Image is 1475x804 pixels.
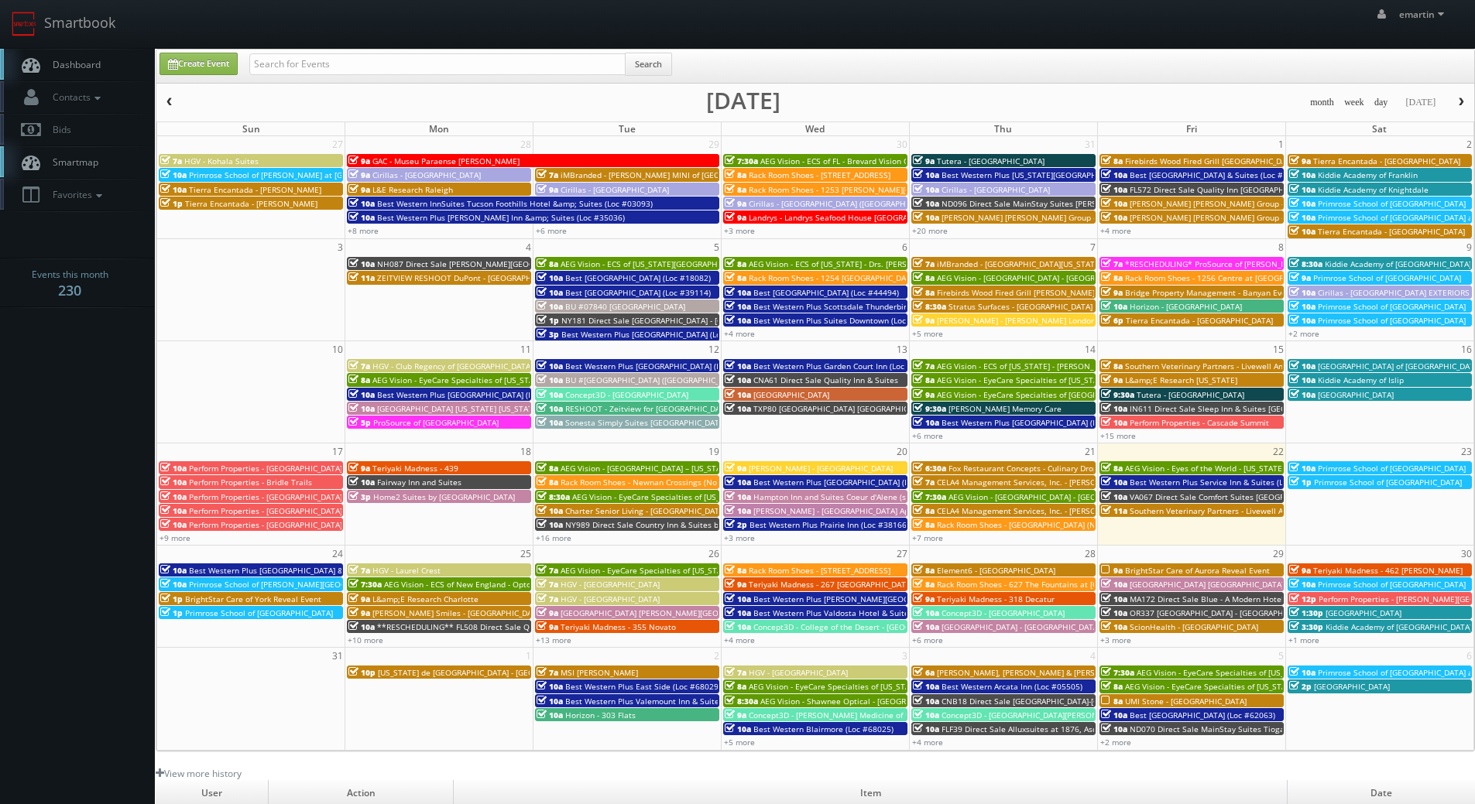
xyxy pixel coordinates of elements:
[160,184,187,195] span: 10a
[561,477,739,488] span: Rack Room Shoes - Newnan Crossings (No Rush)
[942,198,1137,209] span: ND096 Direct Sale MainStay Suites [PERSON_NAME]
[913,389,935,400] span: 9a
[45,91,105,104] span: Contacts
[1101,565,1123,576] span: 9a
[377,389,574,400] span: Best Western Plus [GEOGRAPHIC_DATA] (Loc #48184)
[377,212,625,223] span: Best Western Plus [PERSON_NAME] Inn &amp; Suites (Loc #35036)
[1318,198,1466,209] span: Primrose School of [GEOGRAPHIC_DATA]
[537,579,558,590] span: 7a
[160,198,183,209] span: 1p
[561,594,660,604] span: HGV - [GEOGRAPHIC_DATA]
[348,258,375,269] span: 10a
[913,212,939,223] span: 10a
[565,301,685,312] span: BU #07840 [GEOGRAPHIC_DATA]
[725,565,746,576] span: 8a
[537,315,559,326] span: 1p
[749,169,890,180] span: Rack Room Shoes - [STREET_ADDRESS]
[1289,226,1315,237] span: 10a
[912,532,943,543] a: +7 more
[725,272,746,283] span: 8a
[1318,375,1404,385] span: Kiddie Academy of Islip
[377,258,680,269] span: NH087 Direct Sale [PERSON_NAME][GEOGRAPHIC_DATA], Ascend Hotel Collection
[913,258,935,269] span: 7a
[189,463,342,474] span: Perform Properties - [GEOGRAPHIC_DATA]
[1305,93,1340,112] button: month
[913,361,935,371] span: 7a
[942,212,1330,223] span: [PERSON_NAME] [PERSON_NAME] Group - [PERSON_NAME] - 712 [PERSON_NAME] Trove [PERSON_NAME]
[537,389,563,400] span: 10a
[1125,258,1305,269] span: *RESCHEDULING* ProSource of [PERSON_NAME]
[565,272,711,283] span: Best [GEOGRAPHIC_DATA] (Loc #18082)
[1130,403,1344,414] span: IN611 Direct Sale Sleep Inn & Suites [GEOGRAPHIC_DATA]
[1125,375,1237,385] span: L&amp;E Research [US_STATE]
[565,519,881,530] span: NY989 Direct Sale Country Inn & Suites by [GEOGRAPHIC_DATA], [GEOGRAPHIC_DATA]
[725,198,746,209] span: 9a
[537,184,558,195] span: 9a
[373,491,515,502] span: Home2 Suites by [GEOGRAPHIC_DATA]
[1130,198,1439,209] span: [PERSON_NAME] [PERSON_NAME] Group - [GEOGRAPHIC_DATA] - [STREET_ADDRESS]
[1101,361,1123,371] span: 8a
[913,417,939,428] span: 10a
[1289,594,1316,604] span: 12p
[537,417,563,428] span: 10a
[937,156,1045,166] span: Tutera - [GEOGRAPHIC_DATA]
[160,169,187,180] span: 10a
[937,361,1316,371] span: AEG Vision - ECS of [US_STATE] - [PERSON_NAME] EyeCare - [GEOGRAPHIC_DATA] ([GEOGRAPHIC_DATA])
[1318,463,1466,474] span: Primrose School of [GEOGRAPHIC_DATA]
[565,389,688,400] span: Concept3D - [GEOGRAPHIC_DATA]
[1369,93,1394,112] button: day
[160,579,187,590] span: 10a
[348,389,375,400] span: 10a
[1313,156,1460,166] span: Tierra Encantada - [GEOGRAPHIC_DATA]
[348,198,375,209] span: 10a
[725,519,747,530] span: 2p
[45,156,98,169] span: Smartmap
[537,375,563,385] span: 10a
[1101,156,1123,166] span: 8a
[561,169,777,180] span: iMBranded - [PERSON_NAME] MINI of [GEOGRAPHIC_DATA]
[189,519,342,530] span: Perform Properties - [GEOGRAPHIC_DATA]
[913,463,946,474] span: 6:30a
[189,505,342,516] span: Perform Properties - [GEOGRAPHIC_DATA]
[1289,375,1315,385] span: 10a
[189,184,321,195] span: Tierra Encantada - [PERSON_NAME]
[1289,361,1315,371] span: 10a
[753,477,950,488] span: Best Western Plus [GEOGRAPHIC_DATA] (Loc #11187)
[753,287,899,298] span: Best [GEOGRAPHIC_DATA] (Loc #44494)
[1100,225,1131,236] a: +4 more
[249,53,626,75] input: Search for Events
[536,225,567,236] a: +6 more
[937,579,1204,590] span: Rack Room Shoes - 627 The Fountains at [GEOGRAPHIC_DATA] (No Rush)
[1289,272,1311,283] span: 9a
[537,258,558,269] span: 8a
[1101,315,1123,326] span: 6p
[1130,169,1309,180] span: Best [GEOGRAPHIC_DATA] & Suites (Loc #37117)
[1130,212,1439,223] span: [PERSON_NAME] [PERSON_NAME] Group - [GEOGRAPHIC_DATA] - [STREET_ADDRESS]
[913,565,935,576] span: 8a
[348,417,371,428] span: 5p
[1101,505,1127,516] span: 11a
[537,491,570,502] span: 8:30a
[348,403,375,414] span: 10a
[537,565,558,576] span: 7a
[753,491,954,502] span: Hampton Inn and Suites Coeur d'Alene (second shoot)
[749,272,918,283] span: Rack Room Shoes - 1254 [GEOGRAPHIC_DATA]
[725,315,751,326] span: 10a
[45,123,71,136] span: Bids
[372,463,458,474] span: Teriyaki Madness - 439
[537,463,558,474] span: 8a
[1318,301,1466,312] span: Primrose School of [GEOGRAPHIC_DATA]
[561,579,660,590] span: HGV - [GEOGRAPHIC_DATA]
[348,463,370,474] span: 9a
[725,361,751,371] span: 10a
[1130,417,1269,428] span: Perform Properties - Cascade Summit
[948,463,1110,474] span: Fox Restaurant Concepts - Culinary Dropout
[913,287,935,298] span: 8a
[937,315,1123,326] span: [PERSON_NAME] - [PERSON_NAME] London Avalon
[160,519,187,530] span: 10a
[45,58,101,71] span: Dashboard
[1289,463,1315,474] span: 10a
[913,477,935,488] span: 7a
[942,417,1138,428] span: Best Western Plus [GEOGRAPHIC_DATA] (Loc #05665)
[1318,226,1465,237] span: Tierra Encantada - [GEOGRAPHIC_DATA]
